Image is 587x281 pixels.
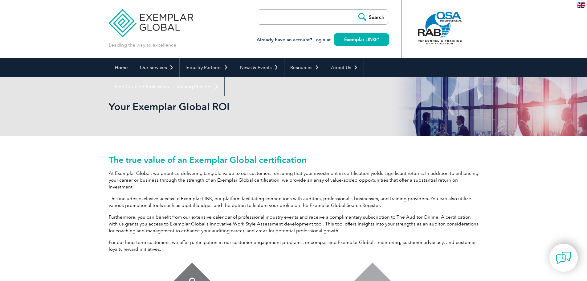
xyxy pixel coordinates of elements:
p: At Exemplar Global, we prioritize delivering tangible value to our customers, ensuring that your ... [109,170,479,190]
img: en [577,2,585,8]
a: Resources [284,58,325,77]
a: Find Certified Professional / Training Provider [109,77,224,96]
a: Exemplar LINK [334,33,389,46]
p: Furthermore, you can benefit from our extensive calendar of professional industry events and rece... [109,214,479,234]
h3: Already have an account? Login at [257,36,389,44]
a: About Us [325,58,364,77]
h2: The true value of an Exemplar Global certification [109,155,479,165]
a: Our Services [134,58,179,77]
p: Leading the way to excellence [109,42,176,48]
a: Home [109,58,134,77]
a: Industry Partners [180,58,234,77]
p: For our long-term customers, we offer participation in our customer engagement programs, encompas... [109,239,479,253]
img: contact-chat.png [556,250,571,266]
input: Search [355,10,389,24]
p: This includes exclusive access to Exemplar LINK, our platform facilitating connections with audit... [109,195,479,209]
a: News & Events [234,58,284,77]
img: open_square.png [375,38,379,41]
h2: Your Exemplar Global ROI [109,102,368,112]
